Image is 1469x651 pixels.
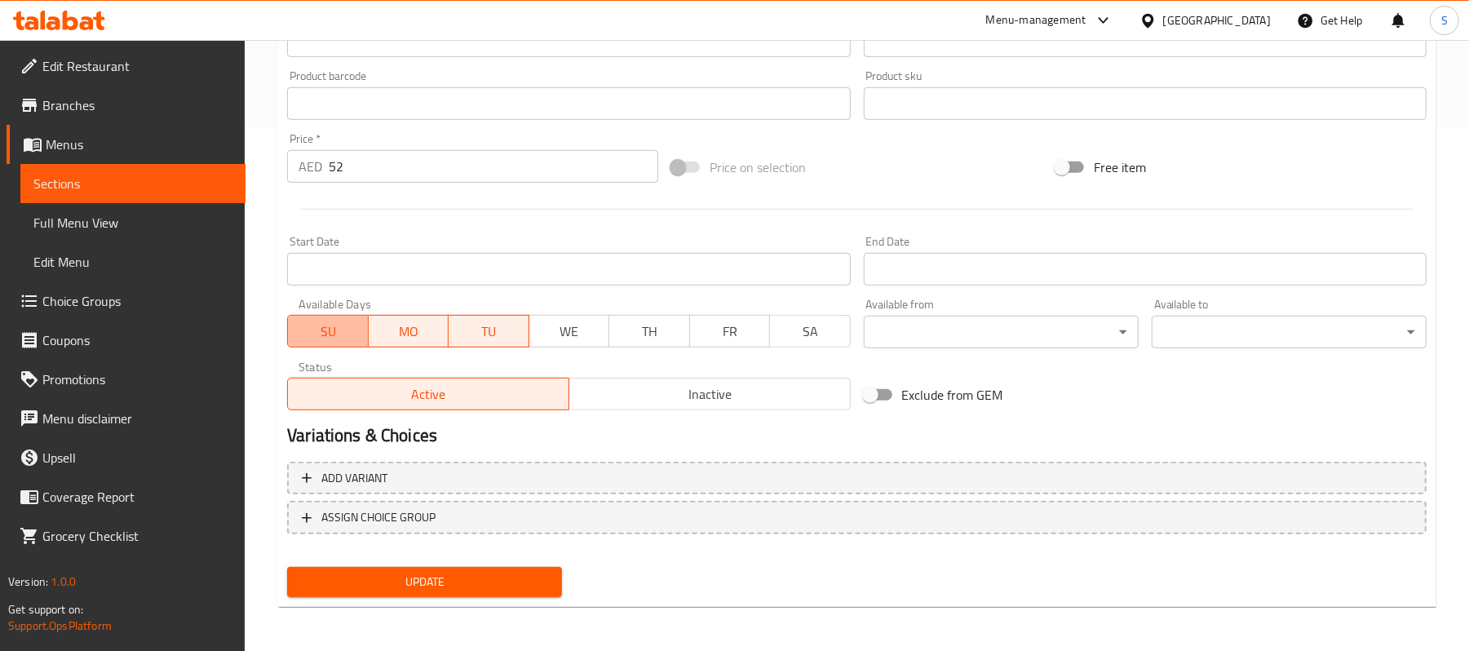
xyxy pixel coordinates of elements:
[20,164,246,203] a: Sections
[455,320,523,343] span: TU
[769,315,850,348] button: SA
[7,86,246,125] a: Branches
[1152,316,1427,348] div: ​
[569,378,851,410] button: Inactive
[300,572,549,592] span: Update
[7,125,246,164] a: Menus
[294,320,361,343] span: SU
[7,399,246,438] a: Menu disclaimer
[287,378,569,410] button: Active
[42,291,232,311] span: Choice Groups
[294,383,563,406] span: Active
[1163,11,1271,29] div: [GEOGRAPHIC_DATA]
[1441,11,1448,29] span: S
[287,501,1427,534] button: ASSIGN CHOICE GROUP
[7,281,246,321] a: Choice Groups
[321,468,387,489] span: Add variant
[42,330,232,350] span: Coupons
[697,320,763,343] span: FR
[8,599,83,620] span: Get support on:
[616,320,683,343] span: TH
[33,213,232,232] span: Full Menu View
[20,242,246,281] a: Edit Menu
[42,409,232,428] span: Menu disclaimer
[287,423,1427,448] h2: Variations & Choices
[287,315,368,348] button: SU
[51,571,76,592] span: 1.0.0
[287,567,562,597] button: Update
[7,46,246,86] a: Edit Restaurant
[7,477,246,516] a: Coverage Report
[287,462,1427,495] button: Add variant
[689,315,770,348] button: FR
[8,615,112,636] a: Support.OpsPlatform
[529,315,609,348] button: WE
[42,56,232,76] span: Edit Restaurant
[42,448,232,467] span: Upsell
[7,360,246,399] a: Promotions
[7,516,246,556] a: Grocery Checklist
[375,320,443,343] span: MO
[42,370,232,389] span: Promotions
[1094,157,1146,177] span: Free item
[576,383,844,406] span: Inactive
[20,203,246,242] a: Full Menu View
[321,507,436,528] span: ASSIGN CHOICE GROUP
[33,252,232,272] span: Edit Menu
[33,174,232,193] span: Sections
[329,150,658,183] input: Please enter price
[7,321,246,360] a: Coupons
[986,11,1086,30] div: Menu-management
[777,320,843,343] span: SA
[42,95,232,115] span: Branches
[710,157,806,177] span: Price on selection
[46,135,232,154] span: Menus
[369,315,449,348] button: MO
[299,157,322,176] p: AED
[608,315,689,348] button: TH
[864,316,1139,348] div: ​
[864,87,1427,120] input: Please enter product sku
[449,315,529,348] button: TU
[42,487,232,507] span: Coverage Report
[42,526,232,546] span: Grocery Checklist
[7,438,246,477] a: Upsell
[536,320,603,343] span: WE
[8,571,48,592] span: Version:
[287,87,850,120] input: Please enter product barcode
[902,385,1003,405] span: Exclude from GEM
